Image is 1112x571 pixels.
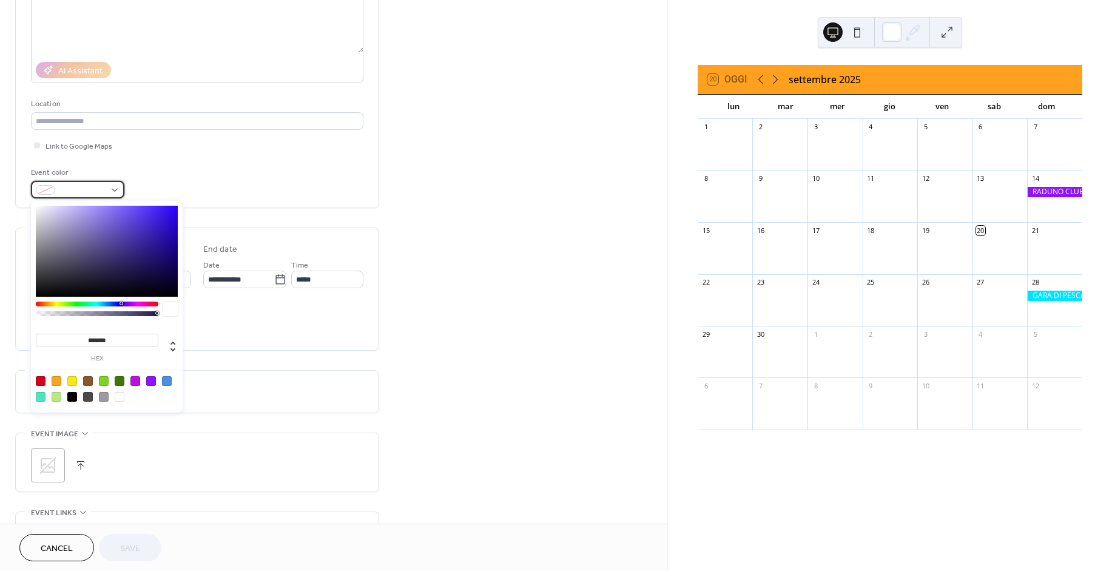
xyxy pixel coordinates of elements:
span: Event image [31,428,78,441]
div: 21 [1031,226,1040,235]
div: 16 [756,226,765,235]
div: 8 [811,381,820,390]
div: 13 [976,174,985,183]
div: 15 [701,226,710,235]
div: mar [760,95,812,119]
div: 24 [811,278,820,287]
div: 9 [866,381,875,390]
div: #9B9B9B [99,392,109,402]
div: 28 [1031,278,1040,287]
div: 7 [1031,123,1040,132]
div: #4A4A4A [83,392,93,402]
div: 19 [921,226,930,235]
span: Time [291,259,308,272]
div: #7ED321 [99,376,109,386]
div: mer [812,95,864,119]
span: Date [203,259,220,272]
div: Event color [31,166,122,179]
div: 11 [866,174,875,183]
span: Event links [31,507,76,519]
div: 14 [1031,174,1040,183]
div: 1 [811,329,820,339]
div: #4A90E2 [162,376,172,386]
div: 7 [756,381,765,390]
div: lun [707,95,760,119]
div: 12 [1031,381,1040,390]
div: 9 [756,174,765,183]
span: Cancel [41,542,73,555]
div: 4 [866,123,875,132]
div: 10 [921,381,930,390]
div: #9013FE [146,376,156,386]
div: 22 [701,278,710,287]
div: #417505 [115,376,124,386]
div: 6 [976,123,985,132]
div: 5 [1031,329,1040,339]
button: Cancel [19,534,94,561]
div: #FFFFFF [115,392,124,402]
div: GARA DI PESCA - MEMORIAL ALBERTO RIZZONELLI [1027,291,1082,301]
div: 3 [921,329,930,339]
div: 8 [701,174,710,183]
div: 29 [701,329,710,339]
div: 12 [921,174,930,183]
div: 4 [976,329,985,339]
div: 11 [976,381,985,390]
div: 25 [866,278,875,287]
div: #D0021B [36,376,45,386]
div: Location [31,98,361,110]
span: Link to Google Maps [45,140,112,153]
div: #F5A623 [52,376,61,386]
div: End date [203,243,237,256]
div: 20 [976,226,985,235]
div: #000000 [67,392,77,402]
div: 26 [921,278,930,287]
div: 17 [811,226,820,235]
div: 30 [756,329,765,339]
div: 10 [811,174,820,183]
div: #F8E71C [67,376,77,386]
div: 23 [756,278,765,287]
div: ven [916,95,968,119]
div: 6 [701,381,710,390]
div: dom [1020,95,1073,119]
div: 3 [811,123,820,132]
label: hex [36,356,158,362]
div: 2 [866,329,875,339]
div: 2 [756,123,765,132]
div: #B8E986 [52,392,61,402]
div: 27 [976,278,985,287]
div: gio [864,95,916,119]
div: 1 [701,123,710,132]
div: #50E3C2 [36,392,45,402]
div: RADUNO CLUB BERGAMO [1027,187,1082,197]
div: sab [968,95,1020,119]
div: settembre 2025 [789,72,861,87]
div: #8B572A [83,376,93,386]
div: 5 [921,123,930,132]
div: #BD10E0 [130,376,140,386]
div: ; [31,448,65,482]
div: 18 [866,226,875,235]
